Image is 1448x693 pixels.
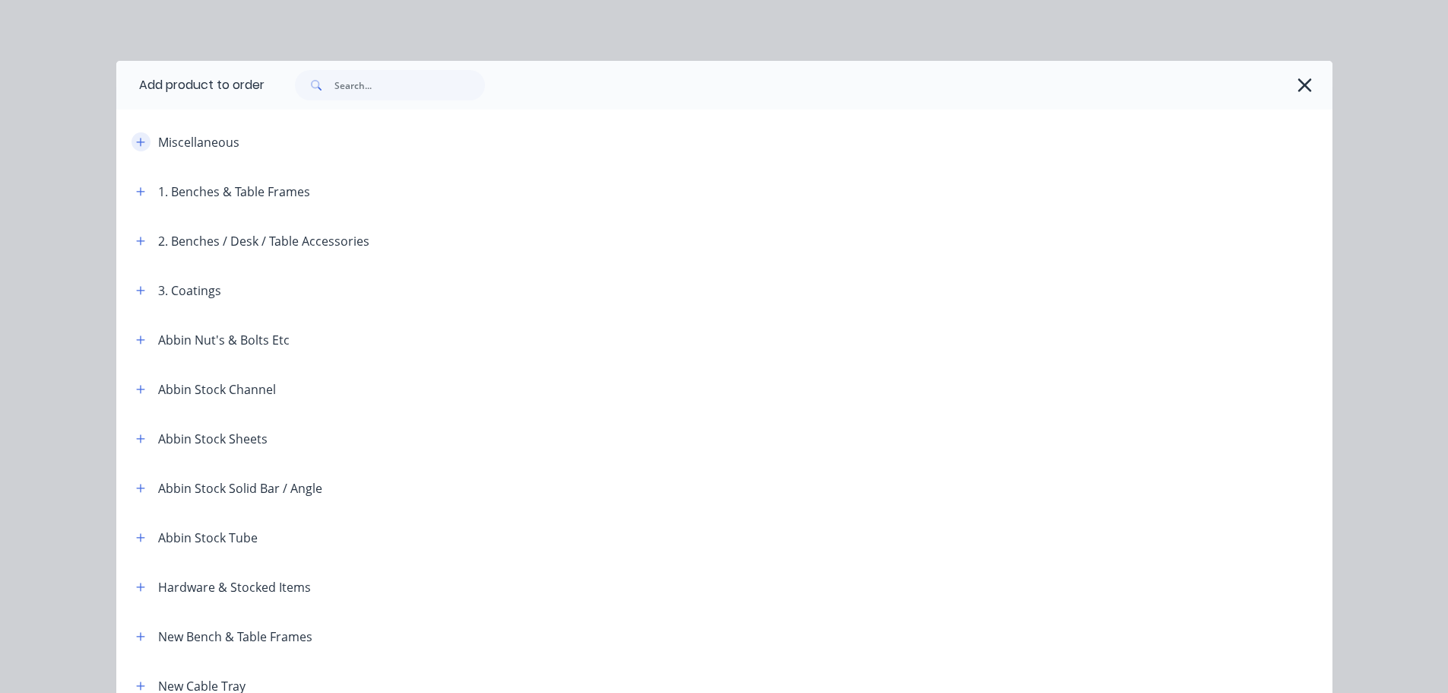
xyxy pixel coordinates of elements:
[158,133,239,151] div: Miscellaneous
[334,70,485,100] input: Search...
[158,232,369,250] div: 2. Benches / Desk / Table Accessories
[158,281,221,300] div: 3. Coatings
[158,430,268,448] div: Abbin Stock Sheets
[158,331,290,349] div: Abbin Nut's & Bolts Etc
[116,61,265,110] div: Add product to order
[158,578,311,596] div: Hardware & Stocked Items
[158,479,322,497] div: Abbin Stock Solid Bar / Angle
[158,183,310,201] div: 1. Benches & Table Frames
[158,380,276,399] div: Abbin Stock Channel
[158,628,312,646] div: New Bench & Table Frames
[158,529,258,547] div: Abbin Stock Tube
